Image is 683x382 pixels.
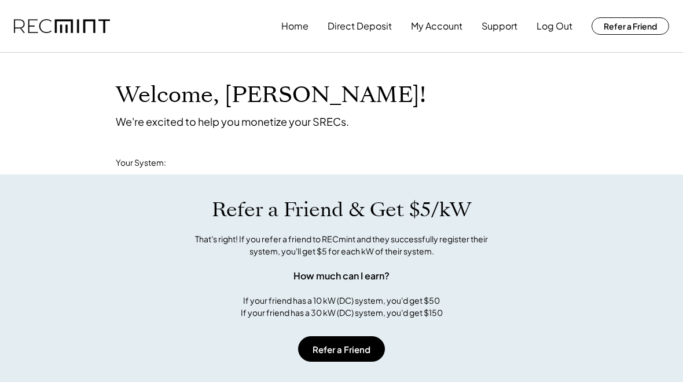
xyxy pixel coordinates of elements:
[298,336,385,362] button: Refer a Friend
[116,115,349,128] div: We're excited to help you monetize your SRECs.
[592,17,669,35] button: Refer a Friend
[14,19,110,34] img: recmint-logotype%403x.png
[281,14,309,38] button: Home
[182,233,501,257] div: That's right! If you refer a friend to RECmint and they successfully register their system, you'l...
[411,14,462,38] button: My Account
[212,198,471,222] h1: Refer a Friend & Get $5/kW
[241,294,443,319] div: If your friend has a 10 kW (DC) system, you'd get $50 If your friend has a 30 kW (DC) system, you...
[328,14,392,38] button: Direct Deposit
[116,157,166,169] div: Your System:
[293,269,390,283] div: How much can I earn?
[537,14,572,38] button: Log Out
[116,82,426,109] h1: Welcome, [PERSON_NAME]!
[482,14,517,38] button: Support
